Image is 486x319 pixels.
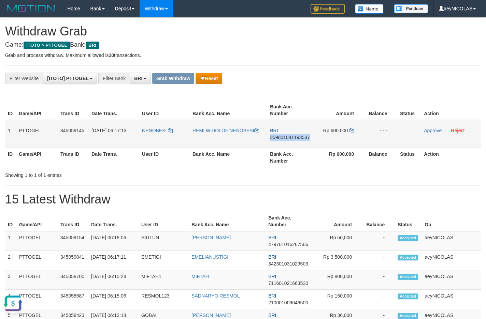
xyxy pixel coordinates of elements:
[5,3,57,14] img: MOTION_logo.png
[58,231,88,251] td: 345059154
[189,212,266,231] th: Bank Acc. Name
[355,4,384,14] img: Button%20Memo.svg
[422,231,481,251] td: aeyNICOLAS
[268,280,308,286] span: Copy 711601021663530 to clipboard
[16,120,58,148] td: PTTOGEL
[16,290,58,309] td: PTTOGEL
[191,274,209,279] a: MIFTAH
[421,101,481,120] th: Action
[5,212,16,231] th: ID
[43,73,97,84] button: [ITOTO] PTTOGEL
[89,101,139,120] th: Date Trans.
[58,290,88,309] td: 345058687
[268,235,276,240] span: BRI
[16,212,58,231] th: Game/API
[190,101,267,120] th: Bank Acc. Name
[5,270,16,290] td: 3
[5,231,16,251] td: 1
[16,148,58,167] th: Game/API
[58,270,88,290] td: 345058700
[398,255,418,260] span: Accepted
[362,290,395,309] td: -
[424,128,442,133] a: Approve
[5,120,16,148] td: 1
[88,231,139,251] td: [DATE] 06:18:06
[270,135,310,140] span: Copy 359801041193537 to clipboard
[16,270,58,290] td: PTTOGEL
[89,148,139,167] th: Date Trans.
[190,148,267,167] th: Bank Acc. Name
[88,212,139,231] th: Date Trans.
[5,101,16,120] th: ID
[421,148,481,167] th: Action
[88,290,139,309] td: [DATE] 06:15:06
[266,212,313,231] th: Bank Acc. Number
[270,128,278,133] span: BRI
[58,251,88,270] td: 345059041
[196,73,222,84] button: Reset
[24,42,70,49] span: ITOTO > PTTOGEL
[142,128,173,133] a: NENOBESI
[142,128,167,133] span: NENOBESI
[191,235,231,240] a: [PERSON_NAME]
[91,128,126,133] span: [DATE] 06:17:13
[139,212,189,231] th: User ID
[88,270,139,290] td: [DATE] 06:15:24
[139,290,189,309] td: RESMOL123
[397,101,421,120] th: Status
[268,300,308,305] span: Copy 210001009646500 to clipboard
[139,148,190,167] th: User ID
[47,76,88,81] span: [ITOTO] PTTOGEL
[268,274,276,279] span: BRI
[152,73,194,84] button: Grab Withdraw
[268,293,276,299] span: BRI
[58,148,89,167] th: Trans ID
[5,25,481,38] h1: Withdraw Grab
[139,251,189,270] td: EMETIGI
[398,274,418,280] span: Accepted
[398,235,418,241] span: Accepted
[397,148,421,167] th: Status
[364,120,397,148] td: - - -
[60,128,84,133] span: 345059145
[364,148,397,167] th: Balance
[364,101,397,120] th: Balance
[88,251,139,270] td: [DATE] 06:17:11
[16,101,58,120] th: Game/API
[268,242,308,247] span: Copy 479701016267506 to clipboard
[398,313,418,319] span: Accepted
[349,128,354,133] a: Copy 600000 to clipboard
[86,42,99,49] span: BRI
[58,101,89,120] th: Trans ID
[16,251,58,270] td: PTTOGEL
[267,101,315,120] th: Bank Acc. Number
[139,270,189,290] td: MIFTAH1
[395,212,422,231] th: Status
[5,52,481,59] p: Grab and process withdraw. Maximum allowed is transactions.
[315,101,364,120] th: Amount
[5,42,481,48] h4: Game: Bank:
[58,212,88,231] th: Trans ID
[5,290,16,309] td: 4
[313,231,362,251] td: Rp 50,000
[191,313,231,318] a: [PERSON_NAME]
[394,4,428,13] img: panduan.png
[191,254,228,260] a: EMELIANUSTIGI
[313,270,362,290] td: Rp 800,000
[362,251,395,270] td: -
[16,231,58,251] td: PTTOGEL
[311,4,345,14] img: Feedback.jpg
[267,148,315,167] th: Bank Acc. Number
[451,128,464,133] a: Reject
[109,52,114,58] strong: 10
[362,270,395,290] td: -
[422,251,481,270] td: aeyNICOLAS
[268,313,276,318] span: BRI
[268,261,308,267] span: Copy 342301031029503 to clipboard
[315,148,364,167] th: Rp 600.000
[422,290,481,309] td: aeyNICOLAS
[362,231,395,251] td: -
[3,3,23,23] button: Open LiveChat chat widget
[5,251,16,270] td: 2
[398,293,418,299] span: Accepted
